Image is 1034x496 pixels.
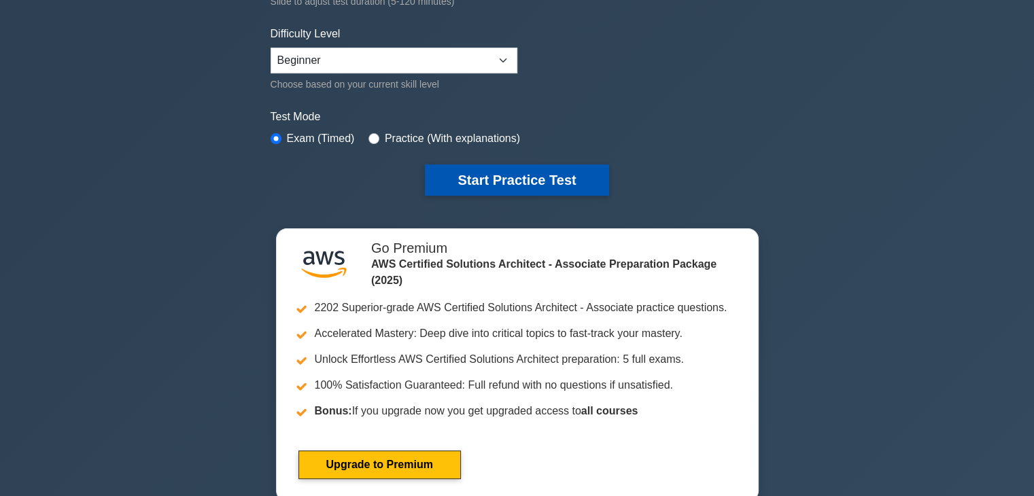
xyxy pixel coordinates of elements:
[287,130,355,147] label: Exam (Timed)
[385,130,520,147] label: Practice (With explanations)
[298,450,461,479] a: Upgrade to Premium
[271,76,517,92] div: Choose based on your current skill level
[271,26,341,42] label: Difficulty Level
[271,109,764,125] label: Test Mode
[425,164,608,196] button: Start Practice Test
